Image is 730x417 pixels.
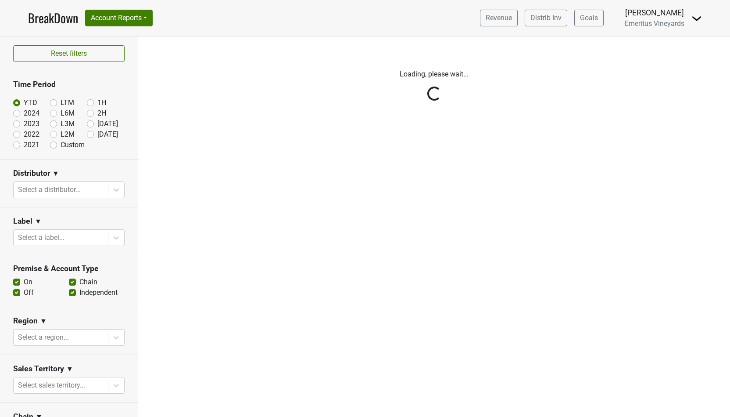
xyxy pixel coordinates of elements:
[691,13,702,24] img: Dropdown Menu
[480,10,518,26] a: Revenue
[28,9,78,27] a: BreakDown
[525,10,567,26] a: Distrib Inv
[625,19,684,28] span: Emeritus Vineyards
[625,7,684,18] div: [PERSON_NAME]
[574,10,604,26] a: Goals
[85,10,153,26] button: Account Reports
[191,69,678,80] p: Loading, please wait...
